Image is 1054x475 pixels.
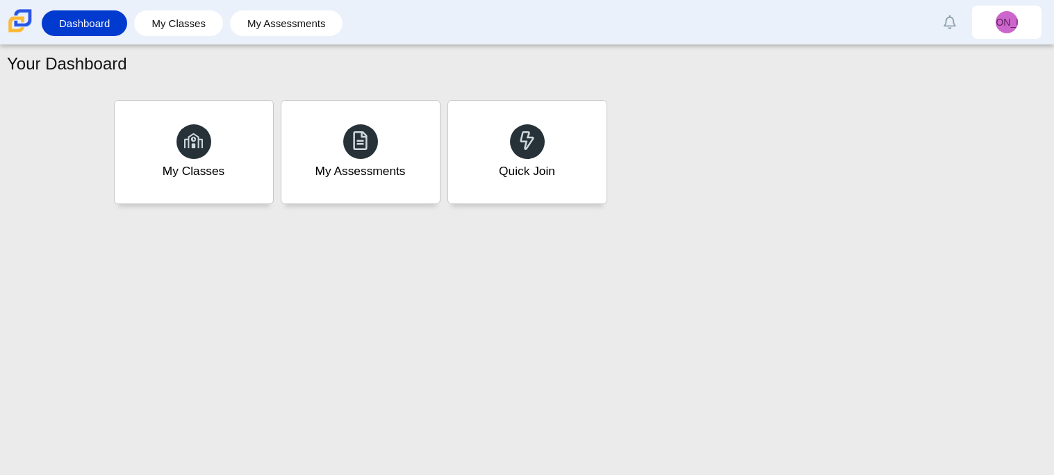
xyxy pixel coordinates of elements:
div: Quick Join [499,162,555,180]
div: My Assessments [315,162,406,180]
a: My Assessments [281,100,440,204]
a: Carmen School of Science & Technology [6,26,35,37]
a: Quick Join [447,100,607,204]
a: My Assessments [237,10,336,36]
a: My Classes [114,100,274,204]
a: [PERSON_NAME] [972,6,1041,39]
a: Alerts [934,7,965,37]
a: My Classes [141,10,216,36]
img: Carmen School of Science & Technology [6,6,35,35]
a: Dashboard [49,10,120,36]
div: My Classes [163,162,225,180]
span: [PERSON_NAME] [966,17,1046,27]
h1: Your Dashboard [7,52,127,76]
